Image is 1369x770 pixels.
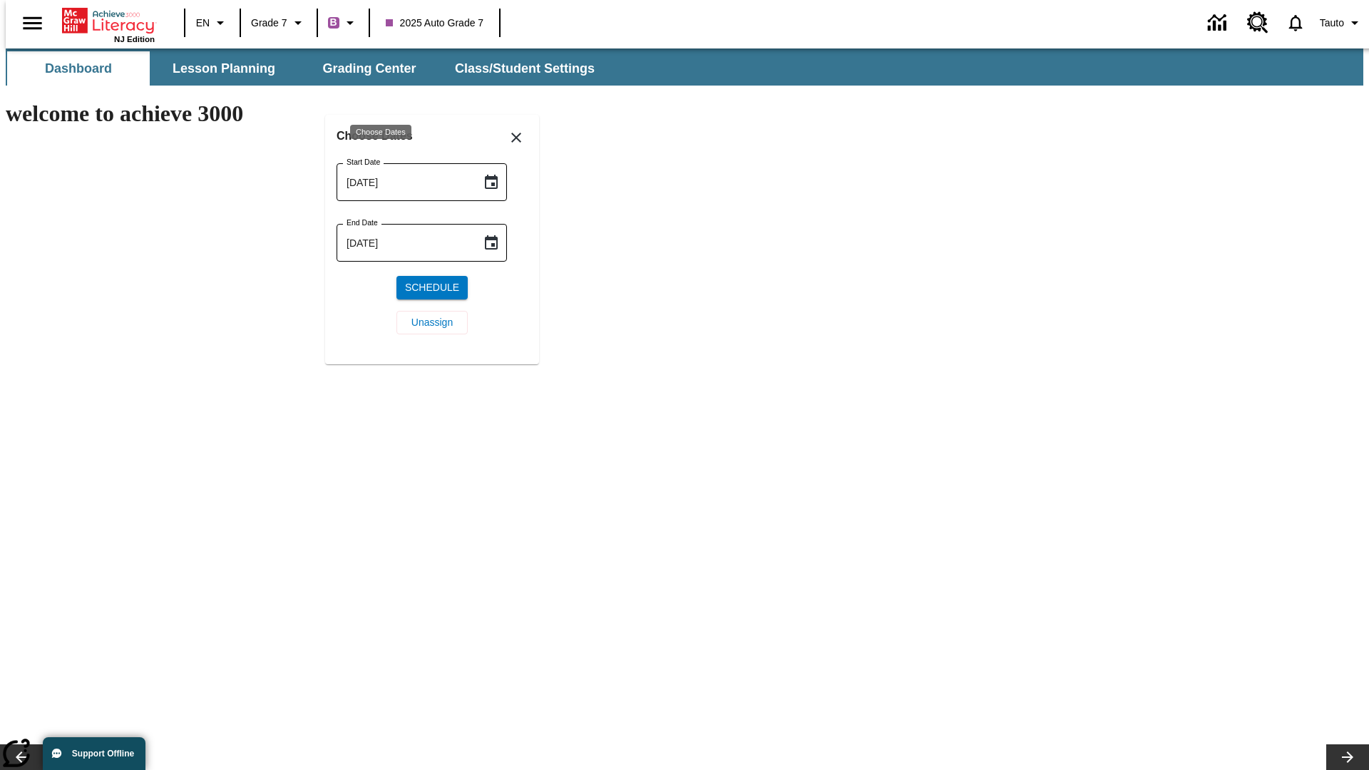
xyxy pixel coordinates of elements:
span: Lesson Planning [173,61,275,77]
div: Choose Dates [350,125,411,139]
button: Language: EN, Select a language [190,10,235,36]
span: Support Offline [72,749,134,759]
div: SubNavbar [6,48,1363,86]
a: Home [62,6,155,35]
span: Unassign [411,315,453,330]
button: Class/Student Settings [443,51,606,86]
span: Tauto [1320,16,1344,31]
div: SubNavbar [6,51,607,86]
button: Open side menu [11,2,53,44]
span: Grading Center [322,61,416,77]
button: Close [499,120,533,155]
button: Unassign [396,311,468,334]
button: Lesson carousel, Next [1326,744,1369,770]
label: End Date [347,217,378,228]
button: Profile/Settings [1314,10,1369,36]
button: Lesson Planning [153,51,295,86]
span: EN [196,16,210,31]
h6: Choose Dates [337,126,528,146]
h1: welcome to achieve 3000 [6,101,954,127]
div: Choose date [337,126,528,346]
span: NJ Edition [114,35,155,43]
button: Grade: Grade 7, Select a grade [245,10,312,36]
a: Data Center [1199,4,1239,43]
button: Support Offline [43,737,145,770]
label: Start Date [347,157,380,168]
span: B [330,14,337,31]
span: Schedule [405,280,459,295]
input: MMMM-DD-YYYY [337,224,471,262]
button: Choose date, selected date is Oct 15, 2025 [477,168,506,197]
span: Grade 7 [251,16,287,31]
span: Class/Student Settings [455,61,595,77]
button: Grading Center [298,51,441,86]
div: Home [62,5,155,43]
a: Resource Center, Will open in new tab [1239,4,1277,42]
input: MMMM-DD-YYYY [337,163,471,201]
span: Dashboard [45,61,112,77]
button: Schedule [396,276,468,299]
button: Dashboard [7,51,150,86]
a: Notifications [1277,4,1314,41]
span: 2025 Auto Grade 7 [386,16,484,31]
button: Choose date, selected date is Oct 15, 2025 [477,229,506,257]
button: Boost Class color is purple. Change class color [322,10,364,36]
